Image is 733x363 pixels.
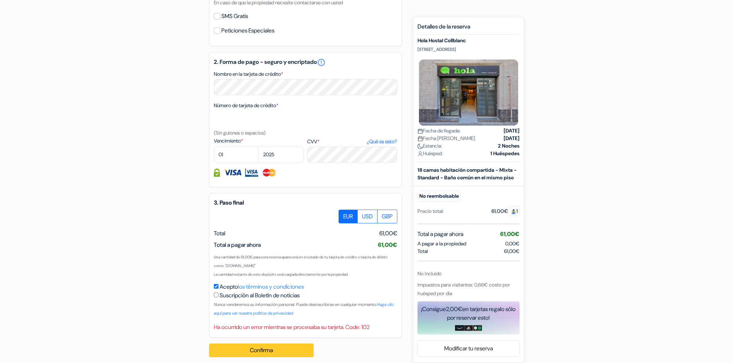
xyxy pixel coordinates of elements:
[378,241,397,249] span: 61,00€
[220,283,304,291] label: Acepto
[214,241,261,249] span: Total a pagar ahora
[464,325,473,331] img: adidas-card.png
[262,169,277,177] img: Master Card
[214,255,388,268] small: Una cantidad de 61,00€ para esta reserva aparecerá en el estado de tu tarjeta de crédito o tarjet...
[418,38,520,44] h5: Hola Hostal Collblanc
[418,230,463,239] span: Total a pagar ahora
[245,169,258,177] img: Visa Electron
[418,342,519,355] a: Modificar tu reserva
[214,169,220,177] img: Información de la Tarjeta de crédito totalmente protegida y encriptada
[214,302,394,316] a: Haga clic aquí para ver nuestra política de privacidad.
[220,291,300,300] label: Suscripción al Boletín de noticias
[418,270,520,277] div: No Incluido
[214,272,348,277] small: La cantidad restante de este depósito será cargada directamente por la propiedad.
[238,283,304,290] a: los términos y condiciones
[224,169,242,177] img: Visa
[505,240,520,247] span: 0,00€
[490,150,520,157] strong: 1 Huéspedes
[214,58,397,67] h5: 2. Forma de pago - seguro y encriptado
[418,151,423,157] img: user_icon.svg
[221,26,274,36] label: Peticiones Especiales
[377,210,397,223] label: GBP
[418,167,517,181] b: 18 camas habitación compartida - Mixta - Standard - Baño común en el mismo piso
[418,240,466,248] span: A pagar a la propiedad
[418,135,476,142] span: Fecha [PERSON_NAME]:
[508,206,520,216] span: 1
[418,248,428,255] span: Total
[500,230,520,238] span: 61,00€
[357,210,377,223] label: USD
[214,229,225,237] span: Total
[418,207,444,215] div: Precio total:
[446,305,462,313] span: 2,00€
[367,138,397,145] a: ¿Qué es esto?
[511,209,516,214] img: guest.svg
[418,128,423,134] img: calendar.svg
[317,58,326,67] a: error_outline
[418,136,423,141] img: calendar.svg
[214,130,266,136] small: (Sin guiones o espacios)
[209,344,314,357] button: Confirma
[418,47,520,52] p: [STREET_ADDRESS]
[214,102,278,109] label: Número de tarjeta de crédito
[418,281,510,297] span: Impuestos para visitantes: 0,66€ costo por huésped por día
[214,302,394,316] small: Nunca venderemos su información personal. Puede desinscribirse en cualquier momento.
[214,137,304,145] label: Vencimiento
[221,11,248,21] label: SMS Gratis
[418,127,460,135] span: Fecha de llegada:
[418,305,520,322] div: ¡Consigue en tarjetas regalo sólo por reservar esto!
[214,199,397,206] h5: 3. Paso final
[504,127,520,135] strong: [DATE]
[307,138,397,145] label: CVV
[379,229,397,238] span: 61,00€
[418,191,461,202] small: No reembolsable
[418,23,520,35] h5: Detalles de la reserva
[418,144,423,149] img: moon.svg
[504,248,520,255] span: 61,00€
[455,325,464,331] img: amazon-card-no-text.png
[214,323,397,332] div: Ha ocurrido un error mientras se procesaba su tarjeta. Code: 102
[498,142,520,150] strong: 2 Noches
[504,135,520,142] strong: [DATE]
[214,70,283,78] label: Nombre en la tarjeta de crédito
[418,150,443,157] span: Huésped:
[339,210,397,223] div: Basic radio toggle button group
[418,142,442,150] span: Estancia:
[473,325,482,331] img: uber-uber-eats-card.png
[339,210,358,223] label: EUR
[491,207,520,215] div: 61,00€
